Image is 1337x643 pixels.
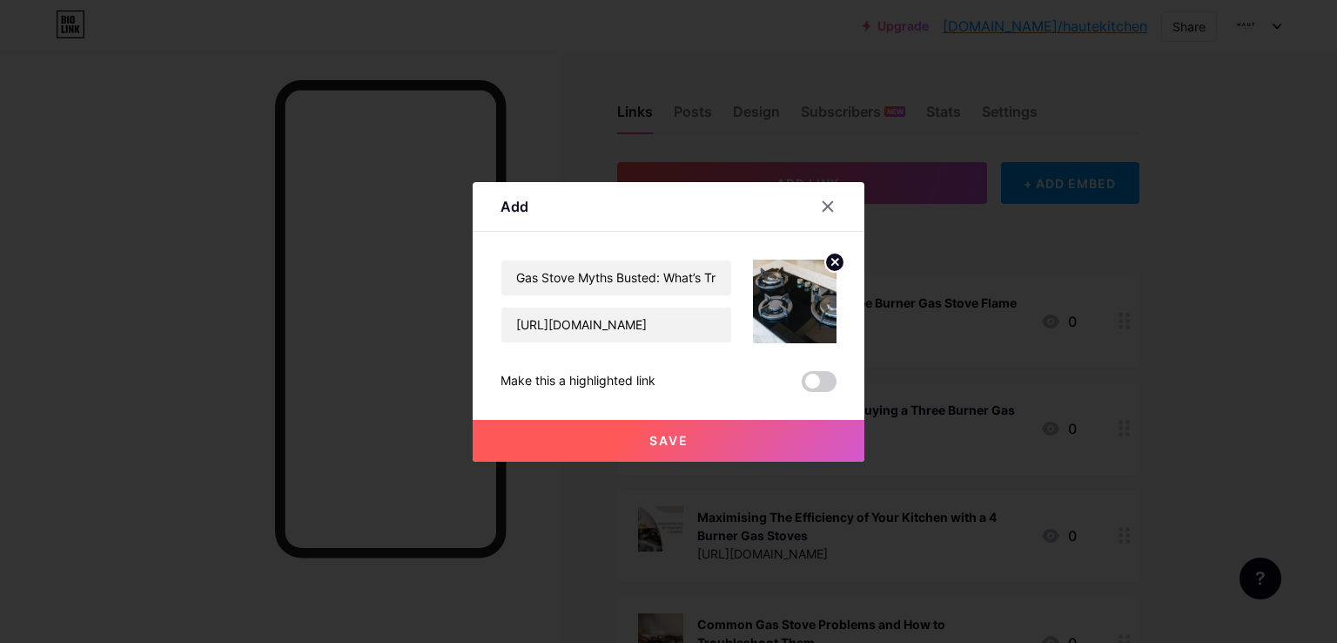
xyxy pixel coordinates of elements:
[501,308,731,342] input: URL
[501,196,528,217] div: Add
[753,260,836,343] img: link_thumbnail
[501,261,731,295] input: Title
[501,371,655,392] div: Make this a highlighted link
[473,420,864,462] button: Save
[649,433,689,448] span: Save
